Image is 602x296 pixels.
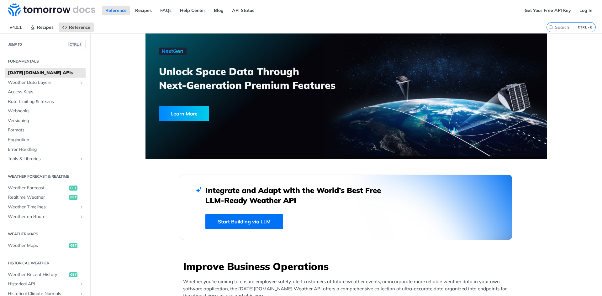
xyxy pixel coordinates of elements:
button: Show subpages for Tools & Libraries [79,156,84,161]
a: Rate Limiting & Tokens [5,97,86,106]
span: get [69,195,77,200]
a: Learn More [159,106,314,121]
a: Access Keys [5,87,86,97]
a: Versioning [5,116,86,125]
span: Weather Maps [8,242,68,249]
img: Tomorrow.io Weather API Docs [8,3,95,16]
a: Pagination [5,135,86,145]
span: [DATE][DOMAIN_NAME] APIs [8,70,84,76]
h3: Unlock Space Data Through Next-Generation Premium Features [159,64,353,92]
a: Start Building via LLM [205,214,283,229]
a: Weather TimelinesShow subpages for Weather Timelines [5,202,86,212]
a: Help Center [177,6,209,15]
span: Weather Data Layers [8,79,77,86]
span: Weather Recent History [8,272,68,278]
span: Realtime Weather [8,194,68,201]
a: Recipes [27,23,57,32]
h2: Historical Weather [5,260,86,266]
a: Weather Recent Historyget [5,270,86,279]
span: Weather Timelines [8,204,77,210]
button: JUMP TOCTRL-/ [5,40,86,49]
span: Pagination [8,137,84,143]
a: Weather Forecastget [5,183,86,193]
div: Learn More [159,106,209,121]
h2: Integrate and Adapt with the World’s Best Free LLM-Ready Weather API [205,185,390,205]
a: FAQs [157,6,175,15]
span: Versioning [8,118,84,124]
a: Tools & LibrariesShow subpages for Tools & Libraries [5,154,86,164]
img: NextGen [159,48,187,55]
span: Webhooks [8,108,84,114]
span: get [69,243,77,248]
h2: Weather Maps [5,231,86,237]
button: Show subpages for Historical API [79,282,84,287]
a: Historical APIShow subpages for Historical API [5,279,86,289]
a: API Status [229,6,258,15]
a: Recipes [132,6,155,15]
button: Show subpages for Weather Timelines [79,205,84,210]
button: Show subpages for Weather Data Layers [79,80,84,85]
a: Weather Data LayersShow subpages for Weather Data Layers [5,78,86,87]
a: Error Handling [5,145,86,154]
a: Formats [5,125,86,135]
span: Formats [8,127,84,133]
span: Reference [69,24,90,30]
h3: Improve Business Operations [183,259,512,273]
h2: Weather Forecast & realtime [5,174,86,179]
button: Show subpages for Weather on Routes [79,214,84,219]
a: Log In [576,6,596,15]
span: get [69,186,77,191]
kbd: CTRL-K [576,24,594,30]
span: CTRL-/ [68,42,82,47]
span: Access Keys [8,89,84,95]
span: Weather Forecast [8,185,68,191]
span: v4.0.1 [6,23,25,32]
a: Weather Mapsget [5,241,86,250]
a: Weather on RoutesShow subpages for Weather on Routes [5,212,86,222]
span: Error Handling [8,146,84,153]
span: Historical API [8,281,77,287]
a: [DATE][DOMAIN_NAME] APIs [5,68,86,78]
a: Realtime Weatherget [5,193,86,202]
span: Tools & Libraries [8,156,77,162]
span: Recipes [37,24,54,30]
span: Rate Limiting & Tokens [8,99,84,105]
span: Weather on Routes [8,214,77,220]
a: Reference [59,23,94,32]
a: Webhooks [5,106,86,116]
a: Reference [102,6,130,15]
svg: Search [548,25,553,30]
a: Get Your Free API Key [521,6,574,15]
h2: Fundamentals [5,59,86,64]
a: Blog [210,6,227,15]
span: get [69,272,77,277]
